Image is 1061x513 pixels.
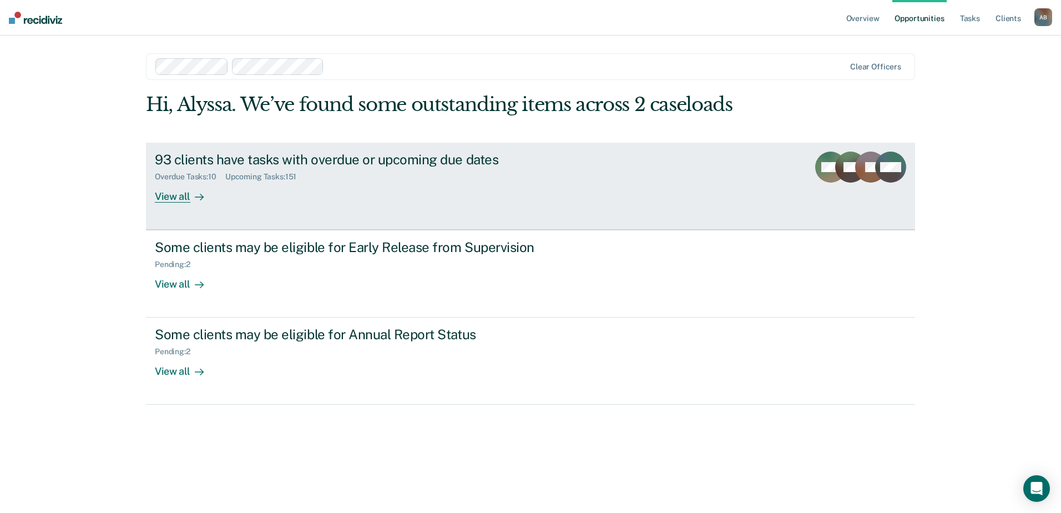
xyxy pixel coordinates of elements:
[146,230,915,318] a: Some clients may be eligible for Early Release from SupervisionPending:2View all
[155,181,217,203] div: View all
[1034,8,1052,26] button: AB
[155,269,217,291] div: View all
[850,62,901,72] div: Clear officers
[1034,8,1052,26] div: A B
[155,356,217,378] div: View all
[9,12,62,24] img: Recidiviz
[155,172,225,182] div: Overdue Tasks : 10
[146,93,761,116] div: Hi, Alyssa. We’ve found some outstanding items across 2 caseloads
[155,347,199,356] div: Pending : 2
[1023,475,1050,502] div: Open Intercom Messenger
[155,326,544,343] div: Some clients may be eligible for Annual Report Status
[155,260,199,269] div: Pending : 2
[155,239,544,255] div: Some clients may be eligible for Early Release from Supervision
[225,172,306,182] div: Upcoming Tasks : 151
[155,152,544,168] div: 93 clients have tasks with overdue or upcoming due dates
[146,318,915,405] a: Some clients may be eligible for Annual Report StatusPending:2View all
[146,143,915,230] a: 93 clients have tasks with overdue or upcoming due datesOverdue Tasks:10Upcoming Tasks:151View all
